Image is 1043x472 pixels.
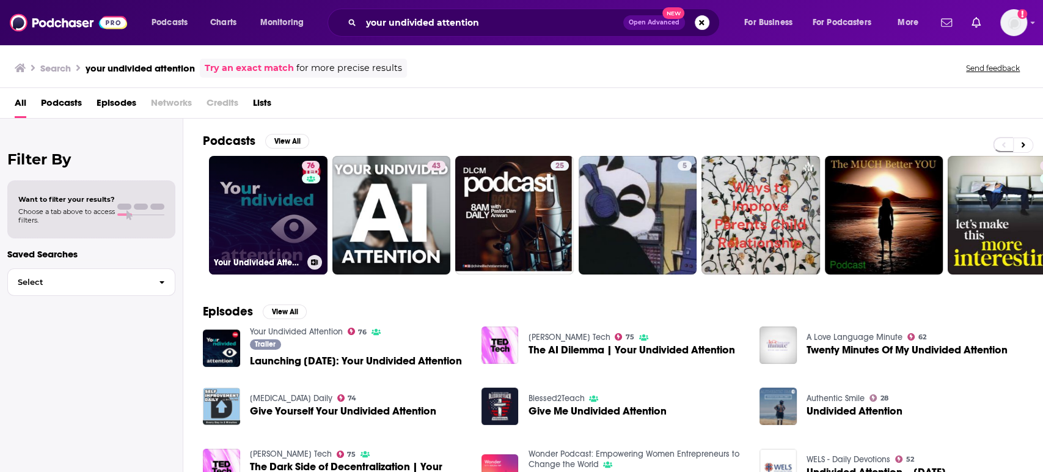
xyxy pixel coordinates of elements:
h2: Episodes [203,304,253,319]
a: 75 [615,333,634,341]
a: 28 [869,394,888,402]
span: Launching [DATE]: Your Undivided Attention [250,356,462,366]
span: Podcasts [152,14,188,31]
span: Logged in as hmill [1000,9,1027,36]
span: 52 [906,457,914,462]
span: More [898,14,918,31]
button: Send feedback [962,63,1023,73]
p: Saved Searches [7,248,175,260]
span: Credits [207,93,238,118]
a: 43 [427,161,445,171]
a: TED Tech [250,449,332,459]
span: Select [8,278,149,286]
a: Authentic Smile [807,393,865,404]
span: 75 [626,334,634,340]
a: Show notifications dropdown [967,12,986,33]
span: 5 [683,160,687,172]
a: Podchaser - Follow, Share and Rate Podcasts [10,11,127,34]
a: 52 [895,455,914,463]
span: For Podcasters [813,14,871,31]
a: 43 [332,156,451,275]
img: Undivided Attention [759,388,797,425]
span: for more precise results [296,61,402,75]
button: open menu [143,13,203,32]
button: Show profile menu [1000,9,1027,36]
span: Podcasts [41,93,82,118]
img: User Profile [1000,9,1027,36]
span: Networks [151,93,192,118]
a: 5 [678,161,692,171]
span: Charts [210,14,236,31]
a: EpisodesView All [203,304,307,319]
a: 25 [455,156,574,275]
button: open menu [889,13,934,32]
button: View All [265,134,309,149]
span: For Business [744,14,792,31]
img: Give Yourself Your Undivided Attention [203,388,240,425]
div: Search podcasts, credits, & more... [339,9,731,37]
span: Want to filter your results? [18,195,115,204]
button: open menu [736,13,808,32]
img: The AI Dilemma | Your Undivided Attention [481,326,519,364]
a: TED Tech [528,332,610,342]
img: Give Me Undivided Attention [481,388,519,425]
span: Choose a tab above to access filters. [18,207,115,224]
a: 5 [579,156,697,275]
a: The AI Dilemma | Your Undivided Attention [528,345,734,355]
a: Self Improvement Daily [250,393,332,404]
h3: Search [40,62,71,74]
button: open menu [252,13,320,32]
span: 75 [347,452,356,457]
a: 62 [907,333,926,341]
a: PodcastsView All [203,133,309,149]
span: Open Advanced [629,20,679,26]
input: Search podcasts, credits, & more... [361,13,623,32]
a: 74 [337,394,357,402]
a: 76 [302,161,320,171]
a: 76Your Undivided Attention [209,156,328,275]
svg: Add a profile image [1017,9,1027,19]
span: 62 [918,334,926,340]
a: 75 [337,451,356,458]
a: Launching June 10: Your Undivided Attention [250,356,462,366]
span: Monitoring [260,14,304,31]
img: Twenty Minutes Of My Undivided Attention [759,326,797,364]
span: 76 [358,330,367,335]
a: Episodes [97,93,136,118]
button: Select [7,268,175,296]
a: Give Yourself Your Undivided Attention [250,406,436,416]
button: open menu [805,13,889,32]
a: Give Me Undivided Attention [528,406,666,416]
a: All [15,93,26,118]
button: View All [263,304,307,319]
a: Charts [202,13,244,32]
button: Open AdvancedNew [623,15,685,30]
a: Try an exact match [205,61,294,75]
a: 76 [348,328,367,335]
h3: your undivided attention [86,62,195,74]
a: 25 [551,161,569,171]
span: Trailer [255,341,276,348]
a: Undivided Attention [807,406,902,416]
a: Wonder Podcast: Empowering Women Entrepreneurs to Change the World [528,449,739,470]
span: New [662,7,684,19]
a: Show notifications dropdown [936,12,957,33]
h2: Podcasts [203,133,255,149]
span: 43 [432,160,441,172]
a: Blessed2Teach [528,393,584,404]
a: Twenty Minutes Of My Undivided Attention [807,345,1008,355]
a: Lists [253,93,271,118]
img: Launching June 10: Your Undivided Attention [203,330,240,367]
